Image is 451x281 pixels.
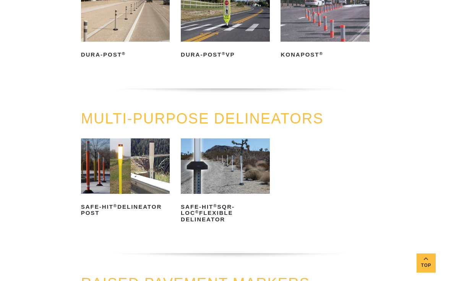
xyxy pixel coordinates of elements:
[319,51,323,56] sup: ®
[181,138,270,226] a: Safe-Hit®SQR-LOC®Flexible Delineator
[417,253,436,273] a: Top
[114,203,117,208] sup: ®
[122,51,126,56] sup: ®
[81,49,170,61] h2: Dura-Post
[81,110,324,127] a: MULTI-PURPOSE DELINEATORS
[222,51,226,56] sup: ®
[181,201,270,226] h2: Safe-Hit SQR-LOC Flexible Delineator
[181,49,270,61] h2: Dura-Post VP
[195,210,199,214] sup: ®
[81,138,170,219] a: Safe-Hit®Delineator Post
[81,201,170,219] h2: Safe-Hit Delineator Post
[281,49,370,61] h2: KonaPost
[213,203,217,208] sup: ®
[417,261,436,270] span: Top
